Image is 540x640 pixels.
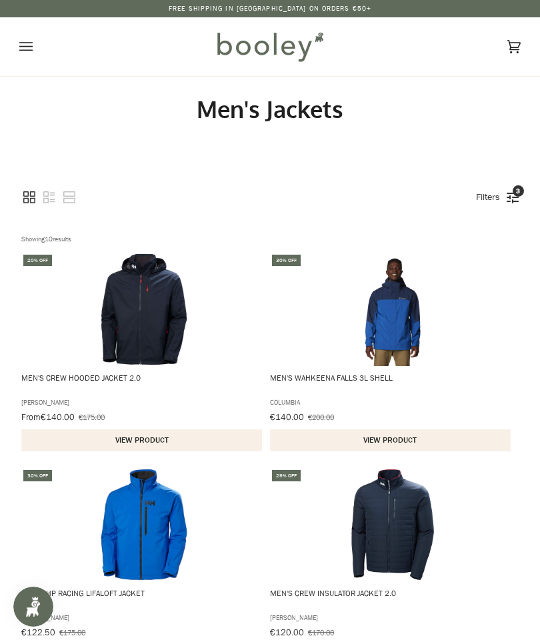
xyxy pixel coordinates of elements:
h1: Men's Jackets [19,95,521,123]
div: 30% off [23,470,52,481]
span: €140.00 [41,411,75,423]
span: €200.00 [308,411,334,423]
span: Men's Crew Hooded Jacket 2.0 [21,373,263,394]
img: Columbia Men's Wahkeena Falls 3L Shell Mountain Blue/Collegiate Navy - Booley Galway [336,253,449,366]
div: 30% off [272,255,301,266]
span: €120.00 [270,626,304,638]
a: Men's Crew Hooded Jacket 2.0 [21,253,267,451]
span: [PERSON_NAME] [270,613,512,623]
a: Filters [469,186,507,209]
p: Free Shipping in [GEOGRAPHIC_DATA] on Orders €50+ [169,3,371,14]
img: Helly Hansen Men's Crew Insulator Jacket 2.0 Navy - Booley Galway [336,468,449,581]
iframe: Button to open loyalty program pop-up [13,587,53,627]
span: €122.50 [21,626,55,638]
div: Showing results [21,234,523,244]
b: 10 [45,234,53,244]
span: €175.00 [59,627,85,638]
span: [PERSON_NAME] [21,397,263,407]
span: From [21,411,41,423]
span: [PERSON_NAME] [21,613,263,623]
span: €170.00 [308,627,334,638]
button: View product [270,429,511,451]
span: €175.00 [79,411,105,423]
span: Men's Crew Insulator Jacket 2.0 [270,588,512,609]
a: View list mode [41,189,57,205]
div: 29% off [272,470,301,481]
a: View grid mode [21,189,37,205]
img: Booley [211,27,328,66]
a: Men's Wahkeena Falls 3L Shell [270,253,515,451]
span: Columbia [270,397,512,407]
a: View row mode [61,189,77,205]
span: Men's HP Racing LifaLoft Jacket [21,588,263,609]
button: Open menu [19,17,59,76]
img: Helly Hansen Men's HP Racing Lifaloft Jacket Cobalt 2.0 - Booley Galway [87,468,201,581]
div: 20% off [23,255,52,266]
span: €140.00 [270,411,304,423]
button: View product [21,429,262,451]
img: Helly Hansen Men's Crew Hooded Jacket 2.0 Navy - Booley Galway [87,253,201,366]
span: Men's Wahkeena Falls 3L Shell [270,373,512,394]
